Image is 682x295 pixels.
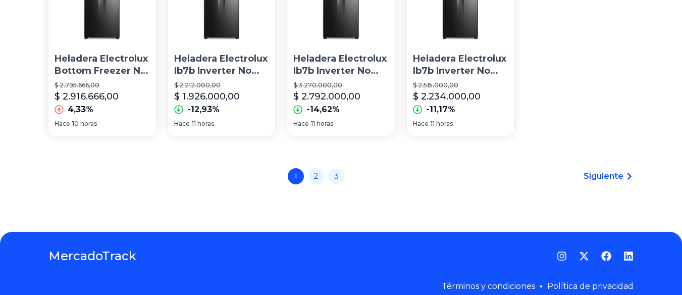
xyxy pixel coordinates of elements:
p: $ 2.234.000,00 [413,89,481,104]
p: -12,93% [187,104,220,116]
p: $ 2.916.666,00 [55,89,119,104]
p: $ 2.795.666,00 [55,81,150,89]
a: 2 [308,168,324,184]
span: Hace [293,120,309,128]
a: Twitter [579,251,589,261]
a: Términos y condiciones [442,281,535,291]
span: 11 horas [431,120,453,128]
a: LinkedIn [623,251,634,261]
p: $ 3.270.000,00 [293,81,389,89]
p: $ 2.792.000,00 [293,89,360,104]
p: -11,17% [426,104,455,116]
span: Hace [174,120,190,128]
p: $ 1.926.000,00 [174,89,240,104]
p: Heladera Electrolux Ib7b Inverter No Frost 527l Selectogar6 [293,53,389,78]
span: Hace [413,120,429,128]
a: Política de privacidad [547,281,634,291]
p: $ 2.212.000,00 [174,81,270,89]
a: Instagram [557,251,567,261]
a: 3 [328,168,344,184]
p: -14,62% [306,104,340,116]
p: Heladera Electrolux Bottom Freezer No Frost 527l Negra Ib7b [55,53,150,78]
a: Facebook [601,251,611,261]
a: Siguiente [584,170,634,182]
a: MercadoTrack [48,248,136,264]
span: 10 horas [72,120,97,128]
span: 11 horas [192,120,214,128]
p: Heladera Electrolux Ib7b Inverter No Frost 527l Selectogar7 [174,53,270,78]
span: Hace [55,120,70,128]
p: 4,33% [68,104,93,116]
span: 11 horas [311,120,333,128]
span: Siguiente [584,170,623,182]
p: Heladera Electrolux Ib7b Inverter No Frost 527l Selectogar [413,53,508,78]
p: $ 2.515.000,00 [413,81,508,89]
